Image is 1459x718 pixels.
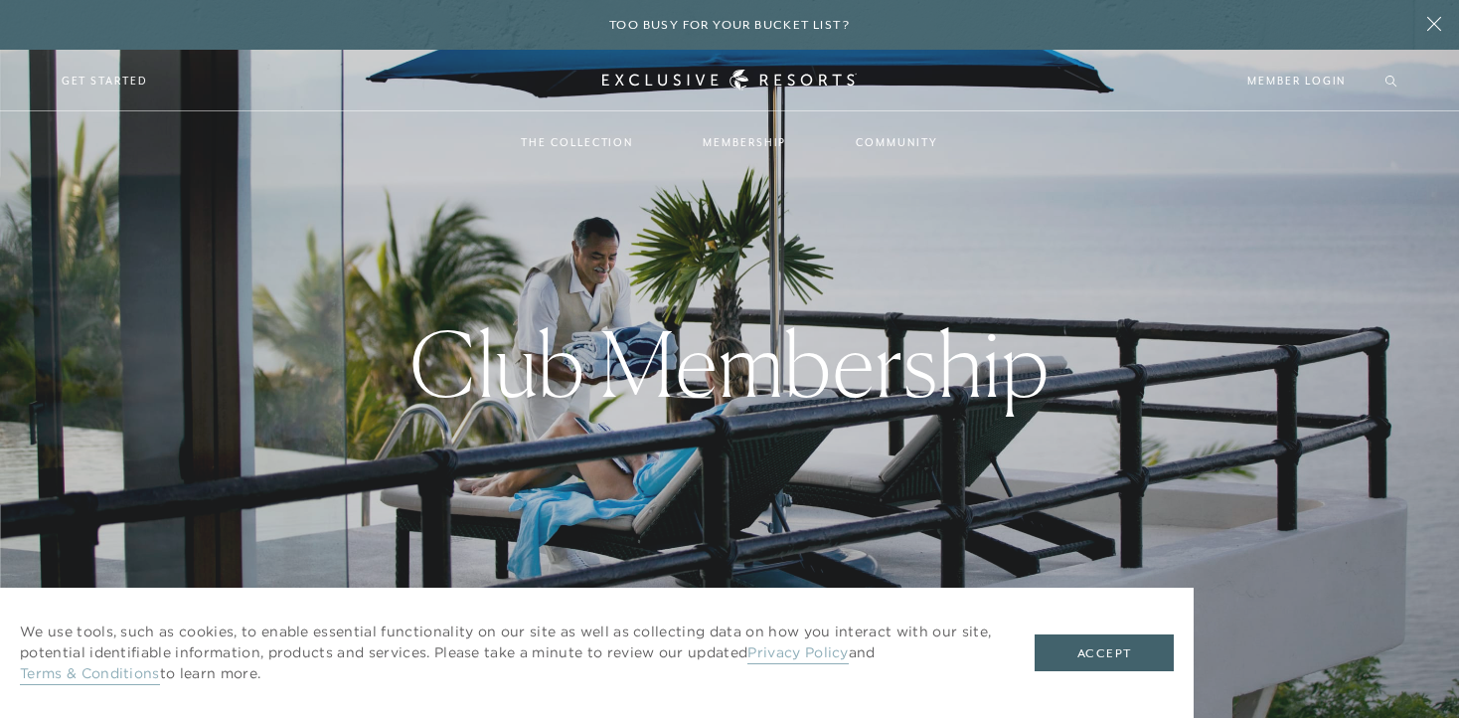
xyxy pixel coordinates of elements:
[501,113,653,171] a: The Collection
[20,622,995,684] p: We use tools, such as cookies, to enable essential functionality on our site as well as collectin...
[683,113,806,171] a: Membership
[747,643,848,664] a: Privacy Policy
[20,664,160,685] a: Terms & Conditions
[1035,634,1174,672] button: Accept
[409,319,1050,409] h1: Club Membership
[62,72,148,90] a: Get Started
[609,16,850,35] h6: Too busy for your bucket list?
[836,113,957,171] a: Community
[1247,72,1346,90] a: Member Login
